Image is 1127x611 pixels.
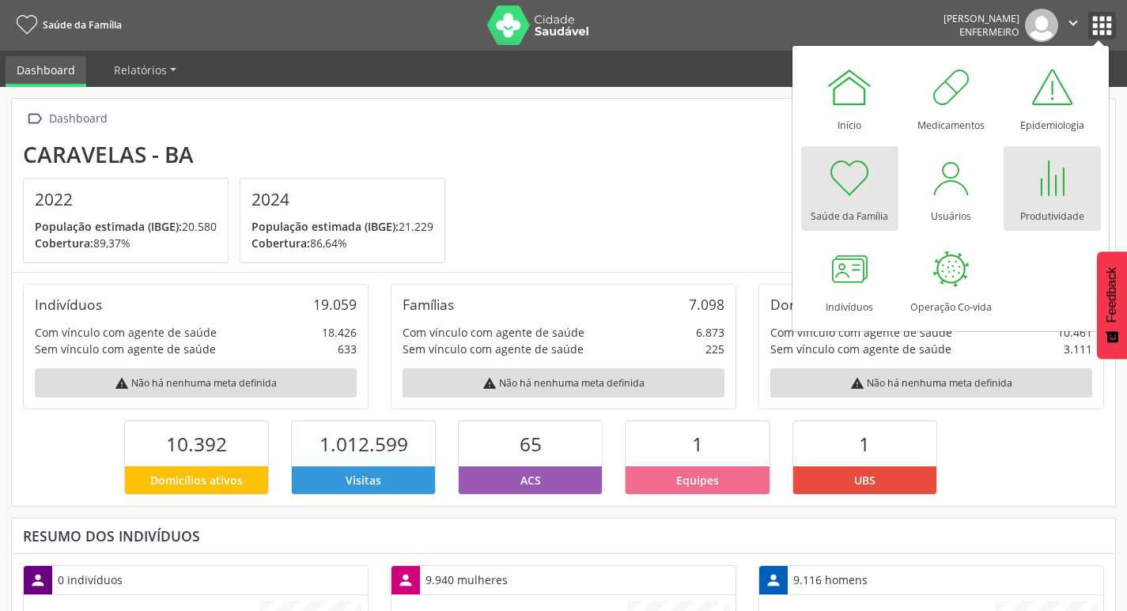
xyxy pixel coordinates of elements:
h4: 2024 [251,190,433,209]
a: Indivíduos [801,237,898,322]
img: img [1025,9,1058,42]
span: Equipes [676,472,719,488]
button:  [1058,9,1088,42]
div: Resumo dos indivíduos [23,527,1104,545]
span: Cobertura: [35,236,93,251]
i: person [397,571,414,589]
div: Não há nenhuma meta definida [35,368,357,398]
a: Saúde da Família [801,146,898,231]
p: 89,37% [35,235,217,251]
i: warning [850,376,864,390]
a: Operação Co-vida [902,237,1000,322]
a: Início [801,55,898,140]
div: Não há nenhuma meta definida [403,368,724,398]
a:  Dashboard [23,107,110,130]
div: Sem vínculo com agente de saúde [770,341,951,357]
p: 86,64% [251,235,433,251]
div: Caravelas - BA [23,141,456,168]
a: Epidemiologia [1004,55,1101,140]
div: Dashboard [46,107,110,130]
span: 1.012.599 [320,431,408,457]
i: person [765,571,782,589]
div: 3.111 [1064,341,1092,357]
span: População estimada (IBGE): [251,219,399,234]
p: 21.229 [251,218,433,235]
div: 19.059 [313,296,357,313]
div: Famílias [403,296,454,313]
div: [PERSON_NAME] [944,12,1019,25]
span: Saúde da Família [43,18,122,32]
span: Feedback [1105,267,1119,322]
div: 9.940 mulheres [420,566,513,594]
a: Usuários [902,146,1000,231]
div: Sem vínculo com agente de saúde [35,341,216,357]
a: Dashboard [6,56,86,87]
span: 1 [859,431,870,457]
div: Domicílios [770,296,836,313]
span: 65 [520,431,542,457]
div: 6.873 [696,324,724,341]
span: UBS [854,472,876,488]
i: warning [115,376,129,390]
span: Enfermeiro [959,25,1019,39]
a: Relatórios [103,56,187,84]
span: 10.392 [166,431,227,457]
p: 20.580 [35,218,217,235]
i: warning [482,376,497,390]
span: 1 [692,431,703,457]
div: Sem vínculo com agente de saúde [403,341,584,357]
i:  [1065,14,1082,32]
div: 225 [705,341,724,357]
a: Produtividade [1004,146,1101,231]
h4: 2022 [35,190,217,209]
div: Não há nenhuma meta definida [770,368,1092,398]
button: apps [1088,12,1116,40]
button: Feedback - Mostrar pesquisa [1097,251,1127,359]
span: ACS [520,472,541,488]
div: Com vínculo com agente de saúde [403,324,584,341]
span: Cobertura: [251,236,310,251]
a: Saúde da Família [11,12,122,38]
div: 7.098 [689,296,724,313]
div: 10.461 [1057,324,1092,341]
div: 0 indivíduos [52,566,128,594]
a: Medicamentos [902,55,1000,140]
div: Com vínculo com agente de saúde [770,324,952,341]
i:  [23,107,46,130]
span: Domicílios ativos [150,472,243,488]
span: População estimada (IBGE): [35,219,182,234]
div: Com vínculo com agente de saúde [35,324,217,341]
div: 18.426 [322,324,357,341]
div: Indivíduos [35,296,102,313]
span: Visitas [346,472,381,488]
div: 9.116 homens [788,566,873,594]
span: Relatórios [114,62,167,77]
div: 633 [338,341,357,357]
